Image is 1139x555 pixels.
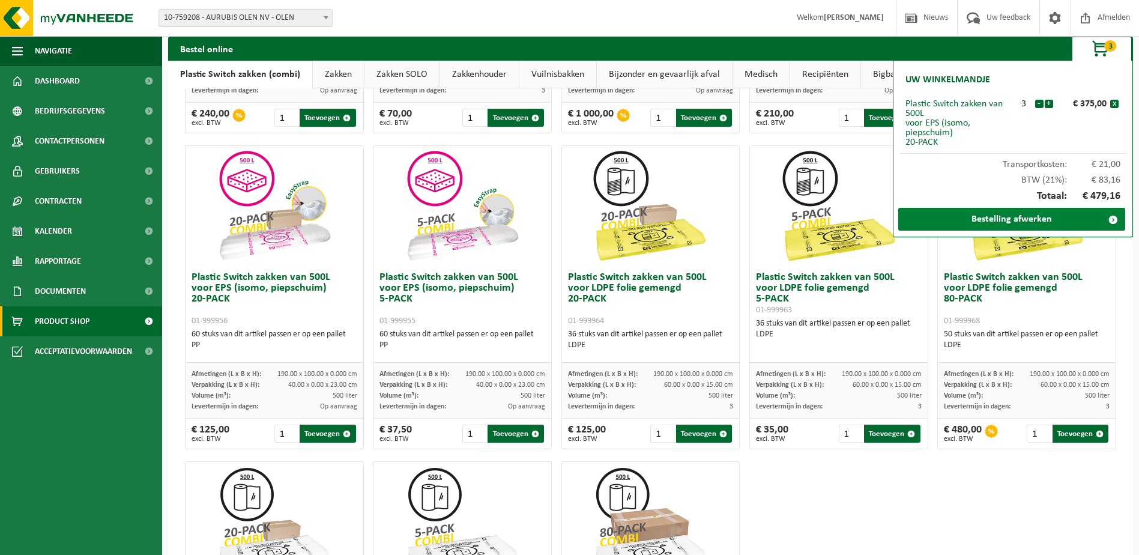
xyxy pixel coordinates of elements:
span: Afmetingen (L x B x H): [756,371,826,378]
button: Toevoegen [864,425,920,443]
img: 01-999964 [590,146,710,266]
span: Verpakking (L x B x H): [379,381,447,389]
span: Op aanvraag [320,87,357,94]
span: Afmetingen (L x B x H): [379,371,449,378]
span: 190.00 x 100.00 x 0.000 cm [1030,371,1110,378]
div: LDPE [568,340,734,351]
span: Dashboard [35,66,80,96]
span: 60.00 x 0.00 x 15.00 cm [1041,381,1110,389]
span: 01-999968 [944,317,980,326]
span: Verpakking (L x B x H): [756,381,824,389]
span: 190.00 x 100.00 x 0.000 cm [277,371,357,378]
a: Bigbags [861,61,916,88]
a: Zakkenhouder [440,61,519,88]
span: excl. BTW [568,120,614,127]
span: Levertermijn in dagen: [756,87,823,94]
h3: Plastic Switch zakken van 500L voor EPS (isomo, piepschuim) 20-PACK [192,272,357,326]
span: € 21,00 [1067,160,1121,169]
img: 01-999955 [402,146,522,266]
span: Volume (m³): [568,392,607,399]
div: € 37,50 [379,425,412,443]
span: 3 [1104,40,1116,52]
h2: Bestel online [168,37,245,60]
span: excl. BTW [379,435,412,443]
span: Contactpersonen [35,126,104,156]
span: Volume (m³): [192,392,231,399]
div: 36 stuks van dit artikel passen er op een pallet [756,318,922,340]
span: Op aanvraag [508,403,545,410]
div: 36 stuks van dit artikel passen er op een pallet [568,329,734,351]
span: Verpakking (L x B x H): [568,381,636,389]
input: 1 [650,425,674,443]
span: 60.00 x 0.00 x 15.00 cm [664,381,733,389]
button: Toevoegen [488,425,543,443]
span: Op aanvraag [320,403,357,410]
strong: [PERSON_NAME] [824,13,884,22]
span: Afmetingen (L x B x H): [568,371,638,378]
div: BTW (21%): [899,169,1126,185]
span: excl. BTW [192,120,229,127]
button: Toevoegen [864,109,920,127]
span: 10-759208 - AURUBIS OLEN NV - OLEN [159,9,333,27]
img: 01-999963 [779,146,899,266]
a: Vuilnisbakken [519,61,596,88]
span: Contracten [35,186,82,216]
a: Zakken SOLO [364,61,440,88]
span: 3 [730,403,733,410]
div: LDPE [756,329,922,340]
span: Op aanvraag [884,87,922,94]
div: € 125,00 [568,425,606,443]
div: Totaal: [899,185,1126,208]
span: 60.00 x 0.00 x 15.00 cm [853,381,922,389]
span: Bedrijfsgegevens [35,96,105,126]
span: 3 [918,403,922,410]
span: Kalender [35,216,72,246]
span: Verpakking (L x B x H): [192,381,259,389]
input: 1 [650,109,674,127]
span: Acceptatievoorwaarden [35,336,132,366]
div: € 1 000,00 [568,109,614,127]
span: 3 [1106,403,1110,410]
a: Bestelling afwerken [898,208,1125,231]
h3: Plastic Switch zakken van 500L voor LDPE folie gemengd 20-PACK [568,272,734,326]
span: 190.00 x 100.00 x 0.000 cm [653,371,733,378]
span: Levertermijn in dagen: [944,403,1011,410]
span: Volume (m³): [944,392,983,399]
a: Bijzonder en gevaarlijk afval [597,61,732,88]
span: € 83,16 [1067,175,1121,185]
span: 10-759208 - AURUBIS OLEN NV - OLEN [159,10,332,26]
span: Levertermijn in dagen: [756,403,823,410]
div: Plastic Switch zakken van 500L voor EPS (isomo, piepschuim) 20-PACK [905,99,1013,147]
span: 500 liter [708,392,733,399]
h2: Uw winkelmandje [899,67,996,93]
span: Levertermijn in dagen: [192,403,258,410]
button: Toevoegen [300,109,355,127]
div: PP [379,340,545,351]
span: 40.00 x 0.00 x 23.00 cm [476,381,545,389]
button: - [1035,100,1044,108]
div: € 240,00 [192,109,229,127]
span: Verpakking (L x B x H): [944,381,1012,389]
span: Levertermijn in dagen: [379,403,446,410]
button: + [1045,100,1053,108]
div: 60 stuks van dit artikel passen er op een pallet [379,329,545,351]
input: 1 [1027,425,1051,443]
span: 01-999955 [379,317,415,326]
span: 01-999956 [192,317,228,326]
a: Medisch [733,61,790,88]
button: x [1110,100,1119,108]
span: Afmetingen (L x B x H): [192,371,261,378]
div: € 125,00 [192,425,229,443]
span: € 479,16 [1067,191,1121,202]
span: Rapportage [35,246,81,276]
span: 01-999963 [756,306,792,315]
div: € 210,00 [756,109,794,127]
div: € 480,00 [944,425,982,443]
span: 500 liter [897,392,922,399]
input: 1 [839,425,863,443]
span: Volume (m³): [756,392,795,399]
span: Levertermijn in dagen: [568,403,635,410]
h3: Plastic Switch zakken van 500L voor LDPE folie gemengd 80-PACK [944,272,1110,326]
span: Gebruikers [35,156,80,186]
input: 1 [274,109,298,127]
